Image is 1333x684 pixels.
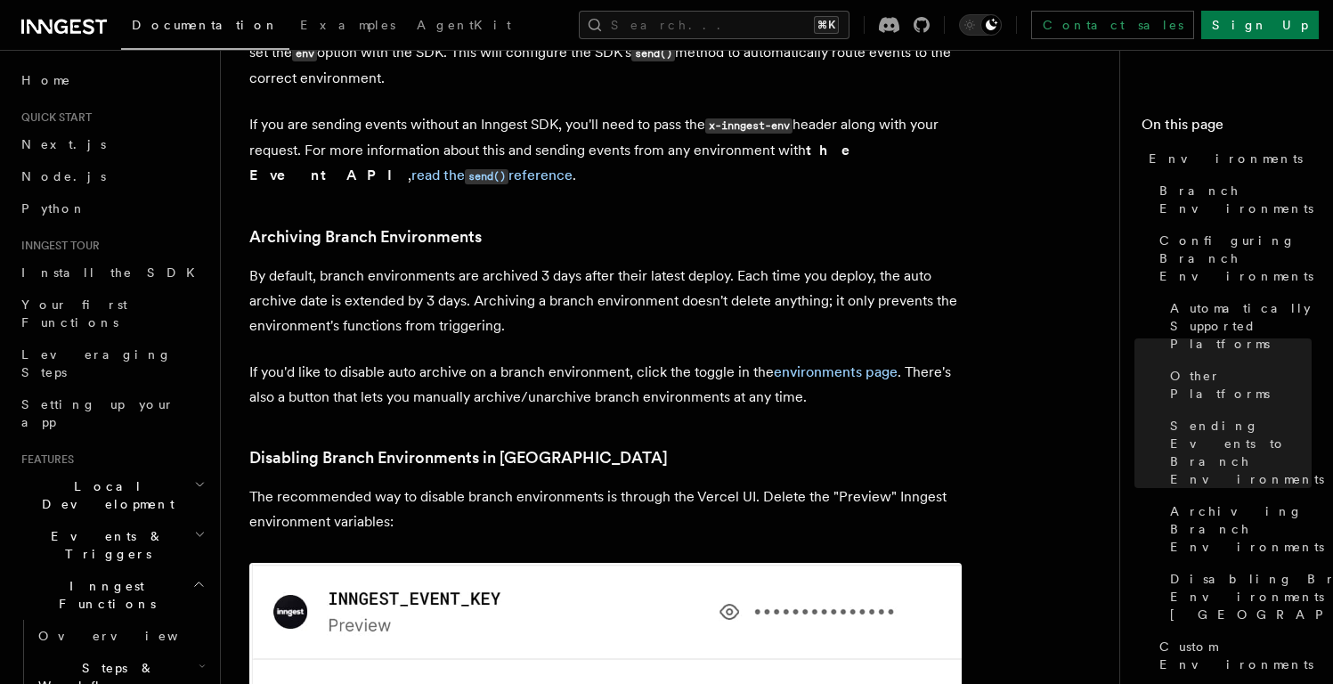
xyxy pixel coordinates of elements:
span: Examples [300,18,395,32]
a: Examples [289,5,406,48]
a: Sending Events to Branch Environments [1163,410,1312,495]
a: Automatically Supported Platforms [1163,292,1312,360]
span: Other Platforms [1170,367,1312,403]
span: Local Development [14,477,194,513]
span: Custom Environments [1159,638,1313,673]
a: Setting up your app [14,388,209,438]
span: Quick start [14,110,92,125]
a: Documentation [121,5,289,50]
button: Inngest Functions [14,570,209,620]
span: Automatically Supported Platforms [1170,299,1312,353]
code: x-inngest-env [705,118,792,134]
a: Archiving Branch Environments [1163,495,1312,563]
a: Archiving Branch Environments [249,224,482,249]
a: Configuring Branch Environments [1152,224,1312,292]
h4: On this page [1142,114,1312,142]
span: Overview [38,629,222,643]
button: Toggle dark mode [959,14,1002,36]
span: Archiving Branch Environments [1170,502,1324,556]
kbd: ⌘K [814,16,839,34]
span: Inngest Functions [14,577,192,613]
span: Inngest tour [14,239,100,253]
button: Search...⌘K [579,11,849,39]
a: Environments [1142,142,1312,175]
a: Next.js [14,128,209,160]
span: Your first Functions [21,297,127,330]
span: Environments [1149,150,1303,167]
a: Install the SDK [14,256,209,289]
p: If you are sending events without an Inngest SDK, you'll need to pass the header along with your ... [249,112,962,189]
span: Sending Events to Branch Environments [1170,417,1324,488]
span: Node.js [21,169,106,183]
span: Python [21,201,86,216]
a: Overview [31,620,209,652]
p: By default, branch environments are archived 3 days after their latest deploy. Each time you depl... [249,264,962,338]
a: Branch Environments [1152,175,1312,224]
span: AgentKit [417,18,511,32]
span: Documentation [132,18,279,32]
button: Events & Triggers [14,520,209,570]
a: Disabling Branch Environments in [GEOGRAPHIC_DATA] [1163,563,1312,631]
code: send() [465,169,508,184]
a: Your first Functions [14,289,209,338]
code: send() [631,46,675,61]
a: Home [14,64,209,96]
a: AgentKit [406,5,522,48]
span: Branch Environments [1159,182,1313,217]
a: Leveraging Steps [14,338,209,388]
p: If you'd like to disable auto archive on a branch environment, click the toggle in the . There's ... [249,360,962,410]
code: env [292,46,317,61]
span: Events & Triggers [14,527,194,563]
a: Contact sales [1031,11,1194,39]
a: Node.js [14,160,209,192]
a: Sign Up [1201,11,1319,39]
span: Features [14,452,74,467]
span: Leveraging Steps [21,347,172,379]
a: Python [14,192,209,224]
a: environments page [774,363,898,380]
a: Other Platforms [1163,360,1312,410]
button: Local Development [14,470,209,520]
span: Install the SDK [21,265,206,280]
a: Disabling Branch Environments in [GEOGRAPHIC_DATA] [249,445,668,470]
span: Home [21,71,71,89]
p: As all branch environments share Event Keys, all you need to do to send events to your branch env... [249,15,962,91]
span: Setting up your app [21,397,175,429]
a: Custom Environments [1152,631,1312,680]
span: Next.js [21,137,106,151]
span: Configuring Branch Environments [1159,232,1313,285]
a: read thesend()reference [411,167,573,183]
